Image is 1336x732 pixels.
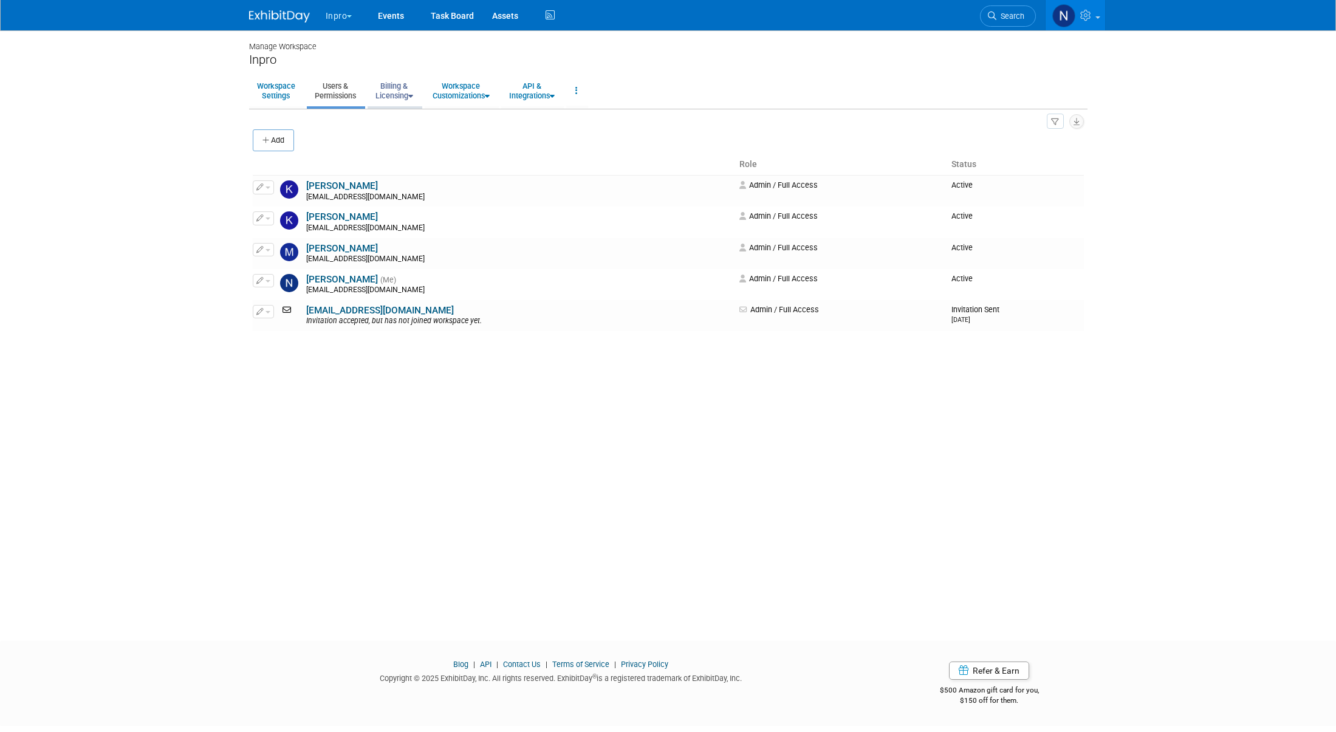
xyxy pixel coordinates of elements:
[425,76,498,106] a: WorkspaceCustomizations
[951,274,973,283] span: Active
[280,274,298,292] img: Nick Cotter
[306,305,454,316] a: [EMAIL_ADDRESS][DOMAIN_NAME]
[592,673,597,680] sup: ®
[739,243,818,252] span: Admin / Full Access
[480,660,492,669] a: API
[249,30,1088,52] div: Manage Workspace
[891,677,1088,705] div: $500 Amazon gift card for you,
[996,12,1024,21] span: Search
[951,243,973,252] span: Active
[368,76,421,106] a: Billing &Licensing
[735,154,947,175] th: Role
[306,211,378,222] a: [PERSON_NAME]
[380,276,396,284] span: (Me)
[280,211,298,230] img: Kirstie Savinski
[253,129,294,151] button: Add
[503,660,541,669] a: Contact Us
[501,76,563,106] a: API &Integrations
[249,670,874,684] div: Copyright © 2025 ExhibitDay, Inc. All rights reserved. ExhibitDay is a registered trademark of Ex...
[306,180,378,191] a: [PERSON_NAME]
[249,76,303,106] a: WorkspaceSettings
[739,180,818,190] span: Admin / Full Access
[306,255,731,264] div: [EMAIL_ADDRESS][DOMAIN_NAME]
[739,274,818,283] span: Admin / Full Access
[1052,4,1075,27] img: Nick Cotter
[739,305,819,314] span: Admin / Full Access
[951,316,970,324] small: [DATE]
[891,696,1088,706] div: $150 off for them.
[951,180,973,190] span: Active
[980,5,1036,27] a: Search
[453,660,468,669] a: Blog
[306,193,731,202] div: [EMAIL_ADDRESS][DOMAIN_NAME]
[306,316,731,326] div: Invitation accepted, but has not joined workspace yet.
[951,211,973,221] span: Active
[306,224,731,233] div: [EMAIL_ADDRESS][DOMAIN_NAME]
[306,274,378,285] a: [PERSON_NAME]
[739,211,818,221] span: Admin / Full Access
[493,660,501,669] span: |
[280,243,298,261] img: Megan Ziegler
[947,154,1084,175] th: Status
[306,286,731,295] div: [EMAIL_ADDRESS][DOMAIN_NAME]
[552,660,609,669] a: Terms of Service
[249,10,310,22] img: ExhibitDay
[470,660,478,669] span: |
[249,52,1088,67] div: Inpro
[611,660,619,669] span: |
[621,660,668,669] a: Privacy Policy
[280,180,298,199] img: Kim Holman
[951,305,999,324] span: Invitation Sent
[543,660,550,669] span: |
[307,76,364,106] a: Users &Permissions
[949,662,1029,680] a: Refer & Earn
[306,243,378,254] a: [PERSON_NAME]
